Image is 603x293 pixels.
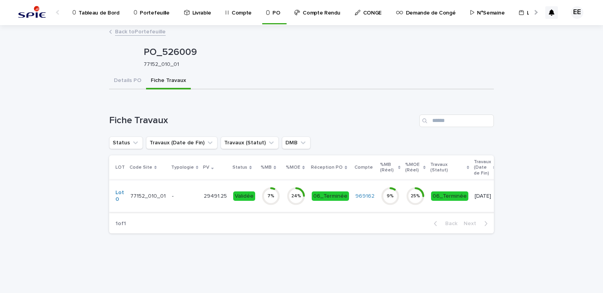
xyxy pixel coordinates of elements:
p: %MB [261,163,272,172]
button: DMB [282,136,311,149]
div: 06_Terminée [312,191,349,201]
div: 24 % [287,193,305,199]
p: LOT [115,163,125,172]
p: - [172,193,197,200]
input: Search [419,115,494,127]
div: 06_Terminée [431,191,468,201]
p: Compte [354,163,373,172]
a: Back toPortefeuille [115,27,166,36]
div: 7 % [261,193,280,199]
p: Code Site [130,163,152,172]
p: %MB (Réel) [380,160,396,175]
p: [DATE] [475,193,495,200]
div: EE [571,6,583,19]
span: Next [464,221,481,226]
h1: Fiche Travaux [109,115,416,126]
p: PO_526009 [144,47,491,58]
button: Next [460,220,494,227]
p: Status [232,163,247,172]
p: 1 of 1 [109,214,132,233]
p: 77152_010_01 [144,61,488,68]
p: Typologie [171,163,194,172]
button: Back [428,220,460,227]
p: %MOE (Réel) [405,160,421,175]
div: 9 % [381,193,400,199]
img: svstPd6MQfCT1uX1QGkG [16,5,48,20]
button: Details PO [109,73,146,89]
p: Travaux (Date de Fin) [474,158,491,178]
p: PV [203,163,209,172]
button: Fiche Travaux [146,73,191,89]
div: 25 % [406,193,425,199]
div: Validée [233,191,255,201]
span: Back [440,221,457,226]
p: 29491.25 [204,191,228,200]
a: Lot 0 [115,189,124,203]
p: Réception PO [311,163,343,172]
button: Travaux (Date de Fin) [146,136,217,149]
p: Travaux (Statut) [430,160,465,175]
p: %MOE [286,163,300,172]
button: Travaux (Statut) [221,136,279,149]
button: Status [109,136,143,149]
p: 77152_010_01 [130,191,167,200]
a: 969162 [355,193,375,200]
